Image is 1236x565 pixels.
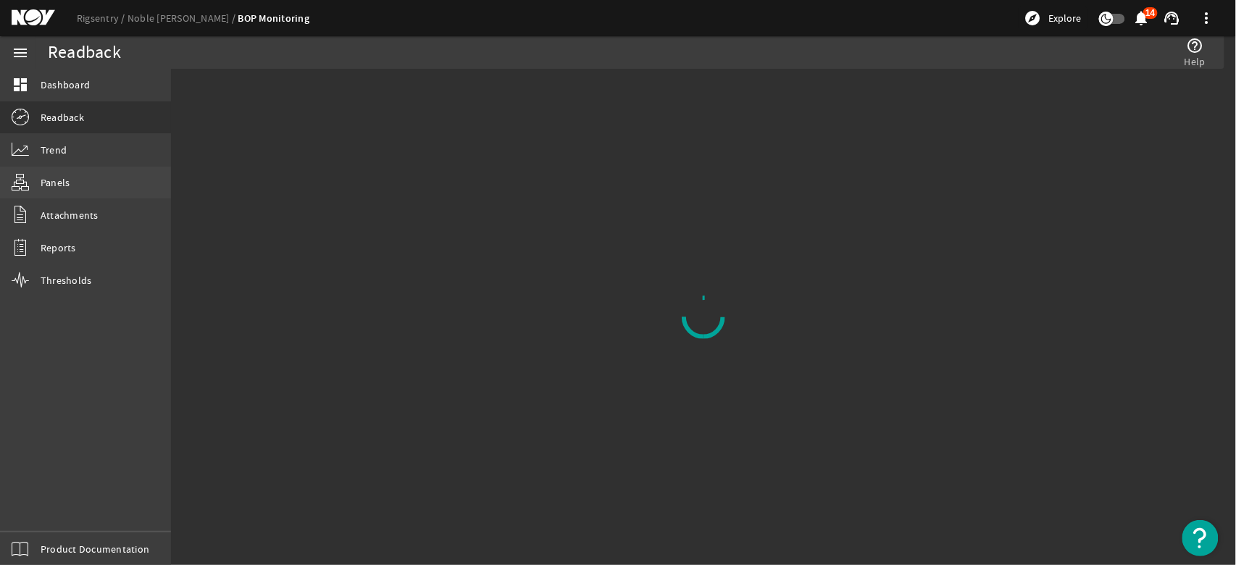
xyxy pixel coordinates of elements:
mat-icon: menu [12,44,29,62]
span: Help [1185,54,1206,69]
span: Thresholds [41,273,92,288]
button: more_vert [1190,1,1224,35]
button: Open Resource Center [1182,520,1219,556]
span: Explore [1049,11,1082,25]
mat-icon: notifications [1133,9,1151,27]
mat-icon: explore [1024,9,1042,27]
div: Readback [48,46,121,60]
button: Explore [1019,7,1087,30]
span: Trend [41,143,67,157]
mat-icon: help_outline [1187,37,1204,54]
a: Noble [PERSON_NAME] [128,12,238,25]
a: Rigsentry [77,12,128,25]
span: Product Documentation [41,542,149,556]
button: 14 [1134,11,1149,26]
mat-icon: support_agent [1164,9,1181,27]
span: Panels [41,175,70,190]
a: BOP Monitoring [238,12,310,25]
span: Dashboard [41,78,90,92]
mat-icon: dashboard [12,76,29,93]
span: Attachments [41,208,99,222]
span: Readback [41,110,84,125]
span: Reports [41,240,76,255]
